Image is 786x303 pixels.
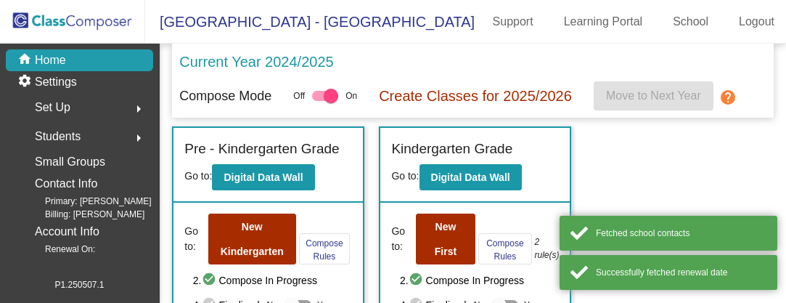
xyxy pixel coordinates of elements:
mat-icon: check_circle [202,272,219,289]
b: New Kindergarten [221,221,284,257]
p: Account Info [35,222,99,242]
button: New First [416,214,475,264]
b: New First [435,221,457,257]
a: Learning Portal [552,10,655,33]
mat-icon: check_circle [409,272,426,289]
mat-icon: arrow_right [130,129,147,147]
i: 2 rule(s) [534,235,559,262]
button: Move to Next Year [594,81,713,110]
span: On [345,89,357,102]
a: Logout [727,10,786,33]
mat-icon: arrow_right [130,100,147,118]
mat-icon: settings [17,73,35,91]
span: Set Up [35,97,70,118]
p: Small Groups [35,152,105,172]
mat-icon: home [17,52,35,69]
button: Compose Rules [299,233,350,264]
span: Move to Next Year [606,89,701,102]
a: School [661,10,720,33]
span: Go to: [184,170,212,182]
button: New Kindergarten [208,214,296,264]
p: Compose Mode [179,86,271,106]
mat-icon: help [719,89,737,106]
div: Fetched school contacts [596,227,766,240]
div: Successfully fetched renewal date [596,266,766,279]
span: 2. Compose In Progress [400,272,560,289]
span: 2. Compose In Progress [193,272,353,289]
p: Contact Info [35,174,97,194]
p: Current Year 2024/2025 [179,51,333,73]
b: Digital Data Wall [224,171,303,183]
span: Primary: [PERSON_NAME] [22,195,152,208]
button: Compose Rules [478,233,533,264]
a: Support [481,10,545,33]
span: Billing: [PERSON_NAME] [22,208,144,221]
p: Settings [35,73,77,91]
span: [GEOGRAPHIC_DATA] - [GEOGRAPHIC_DATA] [145,10,475,33]
p: Home [35,52,66,69]
span: Go to: [184,224,205,254]
button: Digital Data Wall [212,164,314,190]
button: Digital Data Wall [419,164,522,190]
p: Create Classes for 2025/2026 [379,85,572,107]
label: Pre - Kindergarten Grade [184,139,339,160]
span: Off [293,89,305,102]
b: Digital Data Wall [431,171,510,183]
span: Students [35,126,81,147]
span: Go to: [391,170,419,182]
span: Renewal On: [22,243,95,256]
label: Kindergarten Grade [391,139,512,160]
span: Go to: [391,224,413,254]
